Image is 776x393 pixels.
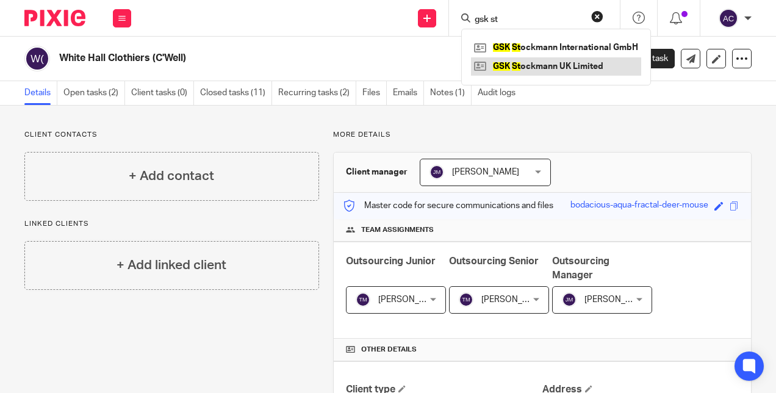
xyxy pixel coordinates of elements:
img: svg%3E [719,9,738,28]
img: Pixie [24,10,85,26]
a: Client tasks (0) [131,81,194,105]
span: Outsourcing Junior [346,256,436,266]
p: Linked clients [24,219,319,229]
span: [PERSON_NAME] [481,295,548,304]
span: Outsourcing Senior [449,256,539,266]
h2: White Hall Clothiers (C'Well) [59,52,480,65]
span: [PERSON_NAME] [452,168,519,176]
h3: Client manager [346,166,408,178]
a: Emails [393,81,424,105]
h4: + Add linked client [117,256,226,275]
a: Recurring tasks (2) [278,81,356,105]
span: Other details [361,345,417,355]
h4: + Add contact [129,167,214,186]
a: Notes (1) [430,81,472,105]
p: More details [333,130,752,140]
img: svg%3E [562,292,577,307]
img: svg%3E [429,165,444,179]
span: [PERSON_NAME] [584,295,652,304]
p: Master code for secure communications and files [343,200,553,212]
p: Client contacts [24,130,319,140]
input: Search [473,15,583,26]
a: Details [24,81,57,105]
img: svg%3E [24,46,50,71]
img: svg%3E [356,292,370,307]
a: Closed tasks (11) [200,81,272,105]
div: bodacious-aqua-fractal-deer-mouse [570,199,708,213]
a: Open tasks (2) [63,81,125,105]
button: Clear [591,10,603,23]
span: Outsourcing Manager [552,256,609,280]
img: svg%3E [459,292,473,307]
a: Audit logs [478,81,522,105]
span: [PERSON_NAME] [378,295,445,304]
a: Files [362,81,387,105]
span: Team assignments [361,225,434,235]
